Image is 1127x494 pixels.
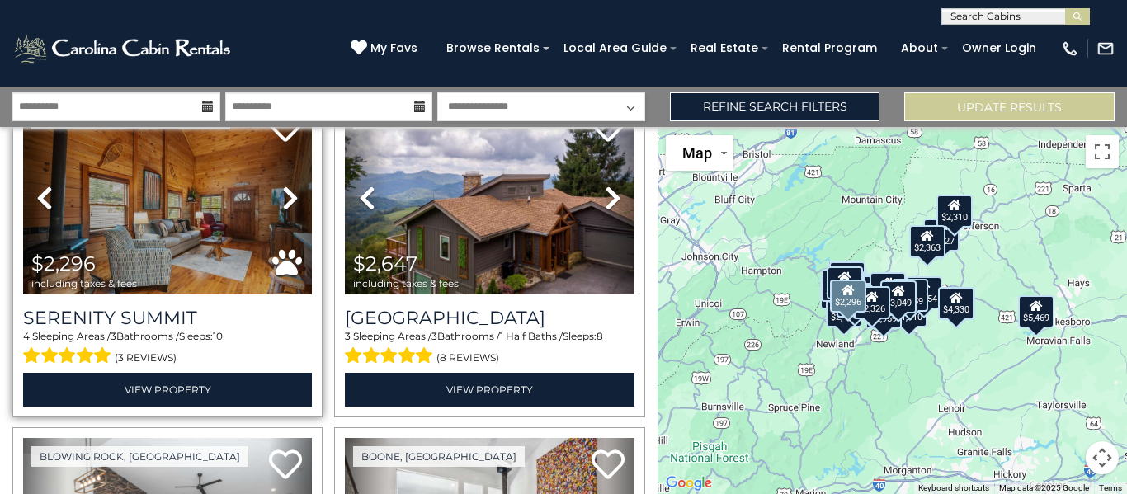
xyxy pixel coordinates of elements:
a: Serenity Summit [23,307,312,329]
a: Add to favorites [592,111,625,146]
span: 3 [431,330,437,342]
span: 3 [345,330,351,342]
a: Terms (opens in new tab) [1099,483,1122,492]
div: Sleeping Areas / Bathrooms / Sleeps: [345,329,634,369]
a: Open this area in Google Maps (opens a new window) [662,473,716,494]
a: Blowing Rock, [GEOGRAPHIC_DATA] [31,446,248,467]
button: Update Results [904,92,1115,121]
span: 4 [23,330,30,342]
div: $1,615 [828,260,865,293]
a: View Property [23,373,312,407]
div: $1,254 [907,276,943,309]
img: mail-regular-white.png [1096,40,1115,58]
div: $3,049 [880,280,917,313]
img: thumbnail_167137399.jpeg [345,101,634,294]
img: Google [662,473,716,494]
div: $5,469 [1019,294,1055,327]
span: Map data ©2025 Google [999,483,1089,492]
div: $1,810 [892,294,928,327]
span: $2,647 [353,252,417,275]
span: (3 reviews) [115,347,177,369]
span: 10 [213,330,223,342]
a: Real Estate [682,35,766,61]
span: including taxes & fees [31,278,137,289]
img: White-1-2.png [12,32,235,65]
div: $2,310 [936,194,973,227]
img: phone-regular-white.png [1061,40,1079,58]
div: $3,859 [892,278,928,311]
div: $2,440 [826,294,862,327]
div: $4,431 [829,261,865,294]
span: My Favs [370,40,417,57]
span: 1 Half Baths / [500,330,563,342]
a: About [893,35,946,61]
a: Browse Rentals [438,35,548,61]
a: Add to favorites [269,448,302,483]
a: Local Area Guide [555,35,675,61]
span: Map [682,144,712,162]
div: $4,200 [870,272,906,305]
button: Toggle fullscreen view [1086,135,1119,168]
button: Change map style [666,135,733,171]
a: Boone, [GEOGRAPHIC_DATA] [353,446,525,467]
span: (8 reviews) [436,347,499,369]
div: $2,326 [854,285,890,318]
button: Keyboard shortcuts [918,482,989,494]
a: Add to favorites [269,111,302,146]
span: $2,296 [31,252,96,275]
a: [GEOGRAPHIC_DATA] [345,307,634,329]
a: My Favs [351,40,422,58]
div: $2,296 [831,280,867,313]
img: thumbnail_167191055.jpeg [23,101,312,294]
h3: Grandview Haven [345,307,634,329]
div: $2,959 [865,295,902,328]
div: $4,330 [939,287,975,320]
div: Sleeping Areas / Bathrooms / Sleeps: [23,329,312,369]
span: 8 [597,330,603,342]
a: Rental Program [774,35,885,61]
a: Owner Login [954,35,1044,61]
button: Map camera controls [1086,441,1119,474]
a: Refine Search Filters [670,92,880,121]
span: including taxes & fees [353,278,459,289]
div: $3,044 [821,269,857,302]
a: Add to favorites [592,448,625,483]
div: $2,363 [909,225,945,258]
span: 3 [111,330,116,342]
div: $2,874 [828,266,864,299]
a: View Property [345,373,634,407]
